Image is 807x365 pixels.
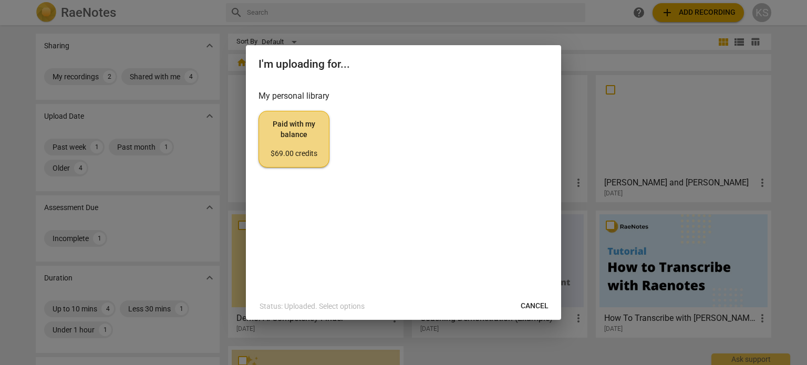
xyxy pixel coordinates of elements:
[258,90,549,102] h3: My personal library
[258,111,329,168] button: Paid with my balance$69.00 credits
[512,297,557,316] button: Cancel
[267,149,320,159] div: $69.00 credits
[260,301,365,312] p: Status: Uploaded. Select options
[258,58,549,71] h2: I'm uploading for...
[521,301,549,311] span: Cancel
[267,119,320,159] span: Paid with my balance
